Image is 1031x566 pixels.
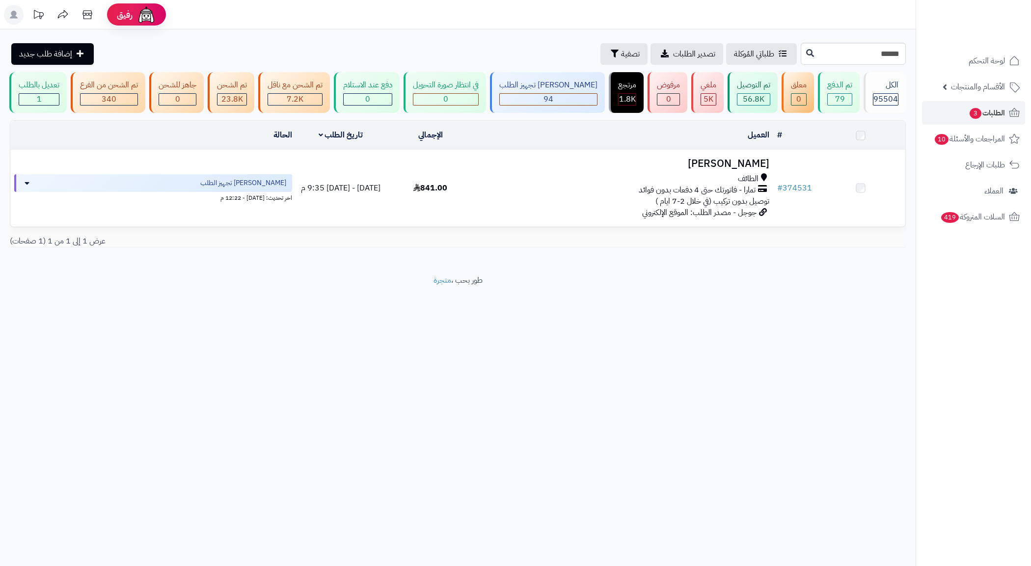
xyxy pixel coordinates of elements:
span: 0 [796,93,801,105]
a: دفع عند الاستلام 0 [332,72,402,113]
div: اخر تحديث: [DATE] - 12:22 م [14,192,292,202]
span: طلبات الإرجاع [965,158,1005,172]
div: تم الشحن من الفرع [80,80,138,91]
div: 0 [344,94,392,105]
a: تم التوصيل 56.8K [726,72,780,113]
div: [PERSON_NAME] تجهيز الطلب [499,80,597,91]
span: 841.00 [413,182,447,194]
span: الأقسام والمنتجات [951,80,1005,94]
div: الكل [873,80,898,91]
div: تعديل بالطلب [19,80,59,91]
div: تم الشحن مع ناقل [268,80,323,91]
span: توصيل بدون تركيب (في خلال 2-7 ايام ) [655,195,769,207]
div: تم التوصيل [737,80,770,91]
a: #374531 [777,182,812,194]
button: تصفية [600,43,648,65]
img: ai-face.png [136,5,156,25]
span: تصفية [621,48,640,60]
a: العميل [748,129,769,141]
a: متجرة [434,274,451,286]
div: دفع عند الاستلام [343,80,392,91]
a: تاريخ الطلب [319,129,363,141]
a: في انتظار صورة التحويل 0 [402,72,488,113]
a: طلباتي المُوكلة [726,43,797,65]
span: 7.2K [287,93,303,105]
div: 0 [791,94,806,105]
span: طلباتي المُوكلة [734,48,774,60]
span: [PERSON_NAME] تجهيز الطلب [200,178,286,188]
span: 5K [704,93,713,105]
span: الطلبات [969,106,1005,120]
div: 1815 [619,94,636,105]
span: السلات المتروكة [940,210,1005,224]
div: 0 [413,94,478,105]
span: رفيق [117,9,133,21]
div: 23802 [217,94,246,105]
span: 0 [666,93,671,105]
a: طلبات الإرجاع [922,153,1025,177]
div: 1 [19,94,59,105]
a: لوحة التحكم [922,49,1025,73]
div: في انتظار صورة التحويل [413,80,479,91]
div: تم الدفع [827,80,852,91]
span: الطائف [738,173,759,185]
a: [PERSON_NAME] تجهيز الطلب 94 [488,72,607,113]
div: 56755 [737,94,770,105]
a: الكل95504 [862,72,908,113]
div: مرفوض [657,80,680,91]
div: ملغي [701,80,716,91]
span: جوجل - مصدر الطلب: الموقع الإلكتروني [642,207,757,218]
a: ملغي 5K [689,72,726,113]
div: تم الشحن [217,80,247,91]
span: تمارا - فاتورتك حتى 4 دفعات بدون فوائد [639,185,756,196]
span: لوحة التحكم [969,54,1005,68]
a: # [777,129,782,141]
span: 1.8K [619,93,636,105]
div: جاهز للشحن [159,80,196,91]
div: 7223 [268,94,322,105]
span: تصدير الطلبات [673,48,715,60]
span: 56.8K [743,93,764,105]
span: 340 [102,93,116,105]
span: [DATE] - [DATE] 9:35 م [301,182,380,194]
div: مرتجع [618,80,636,91]
a: تم الشحن 23.8K [206,72,256,113]
span: العملاء [984,184,1004,198]
div: معلق [791,80,807,91]
a: تحديثات المنصة [26,5,51,27]
a: تم الدفع 79 [816,72,862,113]
div: 4985 [701,94,716,105]
div: عرض 1 إلى 1 من 1 (1 صفحات) [2,236,458,247]
span: # [777,182,783,194]
div: 79 [828,94,852,105]
h3: [PERSON_NAME] [479,158,769,169]
span: 23.8K [221,93,243,105]
a: الحالة [273,129,292,141]
span: إضافة طلب جديد [19,48,72,60]
a: تم الشحن من الفرع 340 [69,72,147,113]
span: 0 [365,93,370,105]
a: إضافة طلب جديد [11,43,94,65]
a: الطلبات3 [922,101,1025,125]
span: 3 [970,108,981,119]
a: الإجمالي [418,129,443,141]
span: 419 [941,212,959,223]
span: 94 [543,93,553,105]
div: 0 [657,94,679,105]
div: 94 [500,94,597,105]
span: 10 [935,134,949,145]
span: 0 [443,93,448,105]
a: العملاء [922,179,1025,203]
span: 0 [175,93,180,105]
span: 95504 [873,93,898,105]
span: 79 [835,93,845,105]
a: تعديل بالطلب 1 [7,72,69,113]
span: 1 [37,93,42,105]
span: المراجعات والأسئلة [934,132,1005,146]
a: مرفوض 0 [646,72,689,113]
a: مرتجع 1.8K [607,72,646,113]
a: جاهز للشحن 0 [147,72,206,113]
a: المراجعات والأسئلة10 [922,127,1025,151]
a: تصدير الطلبات [651,43,723,65]
a: معلق 0 [780,72,816,113]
